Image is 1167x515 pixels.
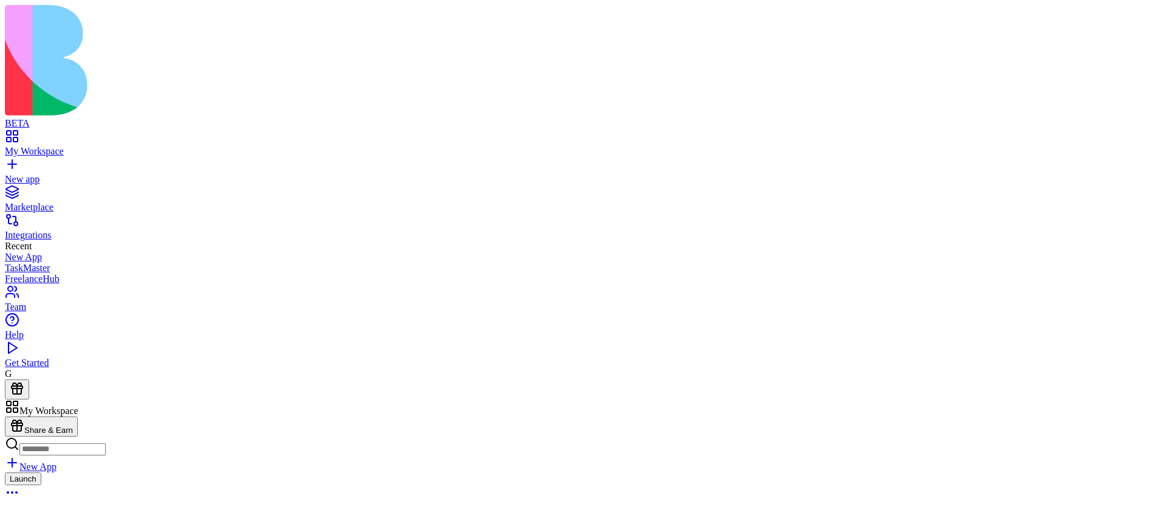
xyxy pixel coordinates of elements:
a: New App [5,252,1162,263]
div: Marketplace [5,202,1162,213]
a: FreelanceHub [5,274,1162,285]
a: Team [5,291,1162,313]
a: New App [5,461,57,472]
div: Team [5,302,1162,313]
button: Share & Earn [5,416,78,437]
a: My Workspace [5,135,1162,157]
div: BETA [5,118,1162,129]
a: Integrations [5,219,1162,241]
span: My Workspace [19,406,78,416]
span: Recent [5,241,32,251]
div: Integrations [5,230,1162,241]
a: BETA [5,107,1162,129]
div: My Workspace [5,146,1162,157]
a: TaskMaster [5,263,1162,274]
div: Help [5,330,1162,340]
img: logo [5,5,494,116]
button: Launch [5,472,41,485]
a: Help [5,319,1162,340]
a: Get Started [5,347,1162,368]
span: G [5,368,12,379]
div: Get Started [5,358,1162,368]
span: Share & Earn [24,426,73,435]
a: Marketplace [5,191,1162,213]
div: New app [5,174,1162,185]
a: New app [5,163,1162,185]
